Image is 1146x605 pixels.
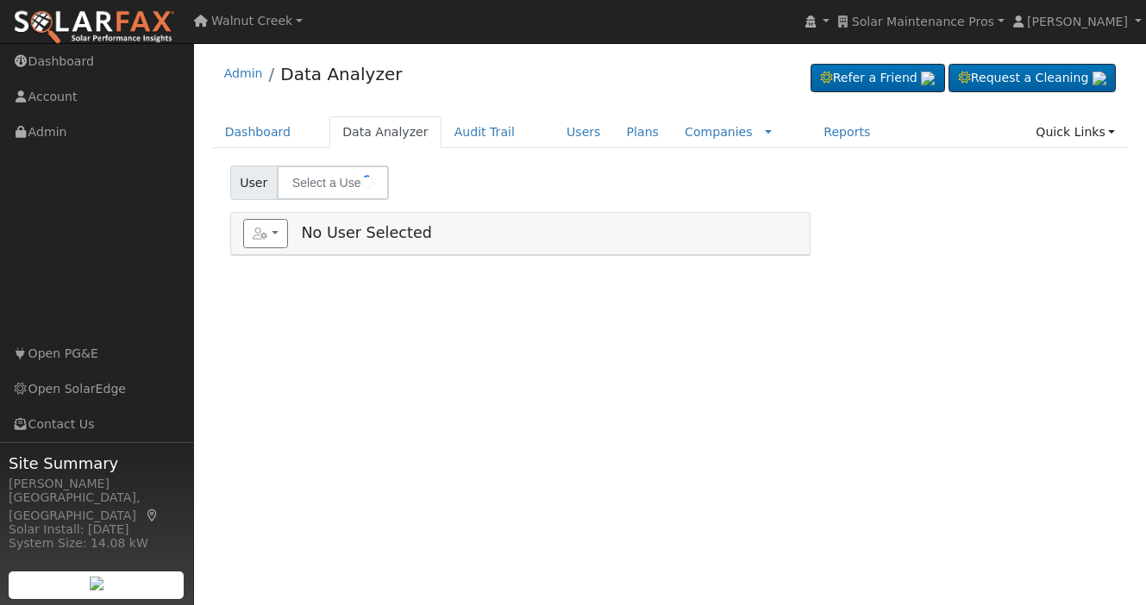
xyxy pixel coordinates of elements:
[9,452,185,475] span: Site Summary
[9,534,185,552] div: System Size: 14.08 kW
[811,116,883,148] a: Reports
[212,116,304,148] a: Dashboard
[614,116,672,148] a: Plans
[949,64,1116,93] a: Request a Cleaning
[685,125,753,139] a: Companies
[1023,116,1128,148] a: Quick Links
[224,66,263,80] a: Admin
[9,475,185,493] div: [PERSON_NAME]
[230,165,278,200] span: User
[13,9,175,46] img: SolarFax
[852,15,994,28] span: Solar Maintenance Pros
[211,14,292,28] span: Walnut Creek
[9,521,185,539] div: Solar Install: [DATE]
[811,64,945,93] a: Refer a Friend
[554,116,614,148] a: Users
[243,219,798,248] h5: No User Selected
[921,72,935,85] img: retrieve
[1027,15,1128,28] span: [PERSON_NAME]
[280,64,402,84] a: Data Analyzer
[90,577,103,590] img: retrieve
[9,489,185,525] div: [GEOGRAPHIC_DATA], [GEOGRAPHIC_DATA]
[329,116,441,148] a: Data Analyzer
[145,508,160,522] a: Map
[277,165,389,200] input: Select a User
[441,116,528,148] a: Audit Trail
[1093,72,1106,85] img: retrieve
